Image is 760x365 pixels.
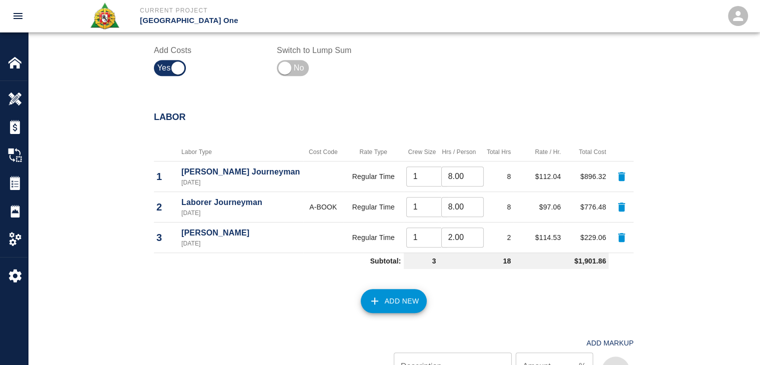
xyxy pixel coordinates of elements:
p: Current Project [140,6,434,15]
th: Cost Code [303,143,343,161]
button: Add New [361,289,427,313]
p: [DATE] [181,178,301,187]
iframe: Chat Widget [710,317,760,365]
td: 18 [439,252,514,269]
p: [PERSON_NAME] [181,227,301,239]
p: [GEOGRAPHIC_DATA] One [140,15,434,26]
h2: Labor [154,112,634,123]
th: Crew Size [404,143,439,161]
td: $229.06 [564,222,609,252]
td: $776.48 [564,191,609,222]
p: 1 [156,169,176,184]
td: 8 [479,161,514,191]
p: [PERSON_NAME] Journeyman [181,166,301,178]
td: $1,901.86 [514,252,609,269]
p: [DATE] [181,208,301,217]
td: $896.32 [564,161,609,191]
th: Rate Type [343,143,404,161]
td: Subtotal: [154,252,404,269]
label: Add Costs [154,44,265,56]
p: Laborer Journeyman [181,196,301,208]
th: Rate / Hr. [514,143,564,161]
p: 3 [156,230,176,245]
button: open drawer [6,4,30,28]
td: Regular Time [343,161,404,191]
td: Regular Time [343,191,404,222]
th: Total Hrs [479,143,514,161]
th: Total Cost [564,143,609,161]
td: $114.53 [514,222,564,252]
th: Hrs / Person [439,143,479,161]
td: $112.04 [514,161,564,191]
td: 8 [479,191,514,222]
label: Switch to Lump Sum [277,44,388,56]
p: 2 [156,199,176,214]
td: Regular Time [343,222,404,252]
th: Labor Type [179,143,303,161]
td: $97.06 [514,191,564,222]
td: A-BOOK [303,191,343,222]
td: 2 [479,222,514,252]
h4: Add Markup [587,339,634,347]
img: Roger & Sons Concrete [89,2,120,30]
p: [DATE] [181,239,301,248]
td: 3 [404,252,439,269]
